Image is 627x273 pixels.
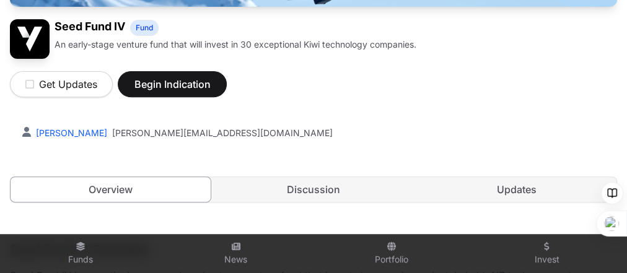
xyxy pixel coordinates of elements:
[565,214,627,273] iframe: Chat Widget
[55,38,416,51] p: An early-stage venture fund that will invest in 30 exceptional Kiwi technology companies.
[10,176,211,202] a: Overview
[136,23,153,33] span: Fund
[55,19,125,36] h1: Seed Fund IV
[11,177,616,202] nav: Tabs
[416,177,616,202] a: Updates
[213,177,413,202] a: Discussion
[163,237,309,271] a: News
[7,237,153,271] a: Funds
[133,77,211,92] span: Begin Indication
[318,237,464,271] a: Portfolio
[118,84,227,96] a: Begin Indication
[474,237,620,271] a: Invest
[10,71,113,97] button: Get Updates
[118,71,227,97] button: Begin Indication
[10,19,50,59] img: Seed Fund IV
[565,214,627,273] div: 聊天小工具
[112,127,333,139] a: [PERSON_NAME][EMAIL_ADDRESS][DOMAIN_NAME]
[33,128,107,138] a: [PERSON_NAME]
